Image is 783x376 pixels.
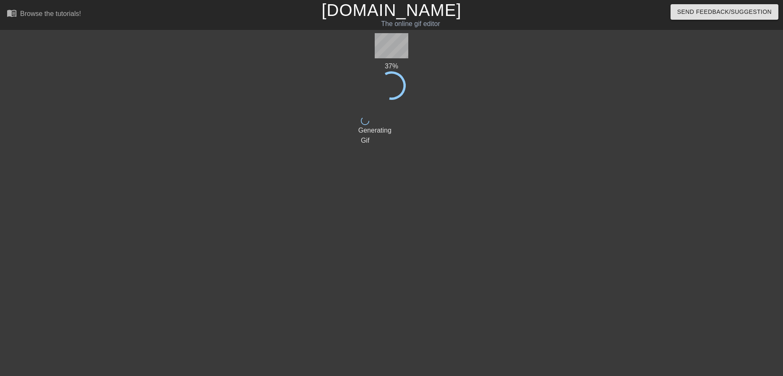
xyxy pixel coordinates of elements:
[321,1,461,19] a: [DOMAIN_NAME]
[7,8,17,18] span: menu_book
[358,127,391,144] span: Generating Gif
[7,8,81,21] a: Browse the tutorials!
[671,4,778,20] button: Send Feedback/Suggestion
[265,19,556,29] div: The online gif editor
[358,61,425,71] div: 37 %
[20,10,81,17] div: Browse the tutorials!
[677,7,772,17] span: Send Feedback/Suggestion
